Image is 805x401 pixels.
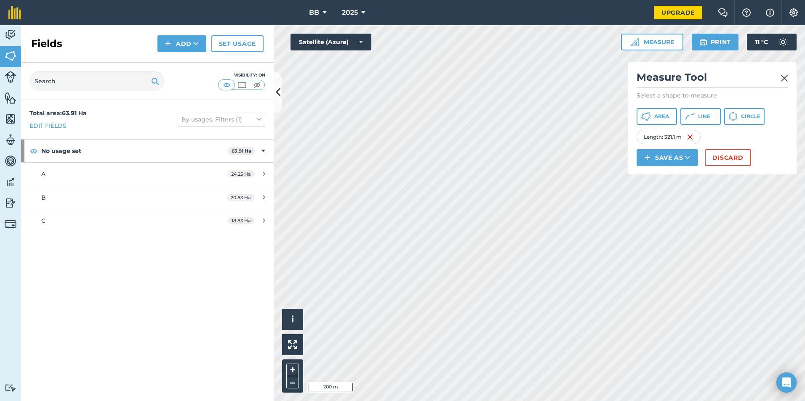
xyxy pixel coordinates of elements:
strong: Total area : 63.91 Ha [29,109,87,117]
img: svg+xml;base64,PD94bWwgdmVyc2lvbj0iMS4wIiBlbmNvZGluZz0idXRmLTgiPz4KPCEtLSBHZW5lcmF0b3I6IEFkb2JlIE... [5,218,16,230]
h2: Fields [31,37,62,50]
input: Search [29,71,164,91]
button: Area [637,108,677,125]
img: fieldmargin Logo [8,6,21,19]
span: 24.25 Ha [227,170,254,177]
a: A24.25 Ha [21,163,274,185]
span: 18.83 Ha [228,217,254,224]
img: svg+xml;base64,PHN2ZyB4bWxucz0iaHR0cDovL3d3dy53My5vcmcvMjAwMC9zdmciIHdpZHRoPSI1NiIgaGVpZ2h0PSI2MC... [5,92,16,104]
button: – [286,376,299,388]
a: B20.83 Ha [21,186,274,209]
div: Open Intercom Messenger [776,372,797,393]
img: svg+xml;base64,PHN2ZyB4bWxucz0iaHR0cDovL3d3dy53My5vcmcvMjAwMC9zdmciIHdpZHRoPSIyMiIgaGVpZ2h0PSIzMC... [781,73,788,83]
a: Upgrade [654,6,702,19]
img: svg+xml;base64,PHN2ZyB4bWxucz0iaHR0cDovL3d3dy53My5vcmcvMjAwMC9zdmciIHdpZHRoPSI1MCIgaGVpZ2h0PSI0MC... [237,81,247,89]
span: B [41,194,46,201]
span: C [41,217,45,224]
img: svg+xml;base64,PD94bWwgdmVyc2lvbj0iMS4wIiBlbmNvZGluZz0idXRmLTgiPz4KPCEtLSBHZW5lcmF0b3I6IEFkb2JlIE... [5,384,16,392]
button: Save as [637,149,698,166]
img: Two speech bubbles overlapping with the left bubble in the forefront [718,8,728,17]
img: svg+xml;base64,PD94bWwgdmVyc2lvbj0iMS4wIiBlbmNvZGluZz0idXRmLTgiPz4KPCEtLSBHZW5lcmF0b3I6IEFkb2JlIE... [5,71,16,83]
span: i [291,314,294,324]
span: BB [309,8,319,18]
img: svg+xml;base64,PHN2ZyB4bWxucz0iaHR0cDovL3d3dy53My5vcmcvMjAwMC9zdmciIHdpZHRoPSI1MCIgaGVpZ2h0PSI0MC... [252,81,262,89]
img: A cog icon [789,8,799,17]
span: Circle [741,113,760,120]
img: svg+xml;base64,PHN2ZyB4bWxucz0iaHR0cDovL3d3dy53My5vcmcvMjAwMC9zdmciIHdpZHRoPSIxOSIgaGVpZ2h0PSIyNC... [151,76,159,86]
strong: No usage set [41,140,228,162]
img: A question mark icon [741,8,752,17]
div: Visibility: On [218,72,265,79]
a: Set usage [211,35,264,52]
span: Line [698,113,710,120]
button: Measure [621,34,683,50]
button: By usages, Filters (1) [178,113,265,126]
button: Line [680,108,721,125]
span: 20.83 Ha [227,194,254,201]
span: Area [654,113,669,120]
img: svg+xml;base64,PHN2ZyB4bWxucz0iaHR0cDovL3d3dy53My5vcmcvMjAwMC9zdmciIHdpZHRoPSIxNCIgaGVpZ2h0PSIyNC... [165,39,171,49]
img: svg+xml;base64,PHN2ZyB4bWxucz0iaHR0cDovL3d3dy53My5vcmcvMjAwMC9zdmciIHdpZHRoPSI1NiIgaGVpZ2h0PSI2MC... [5,50,16,62]
span: A [41,170,45,178]
img: svg+xml;base64,PD94bWwgdmVyc2lvbj0iMS4wIiBlbmNvZGluZz0idXRmLTgiPz4KPCEtLSBHZW5lcmF0b3I6IEFkb2JlIE... [5,176,16,188]
img: Ruler icon [630,38,639,46]
button: Discard [705,149,751,166]
button: Add [157,35,206,52]
img: svg+xml;base64,PHN2ZyB4bWxucz0iaHR0cDovL3d3dy53My5vcmcvMjAwMC9zdmciIHdpZHRoPSIxNiIgaGVpZ2h0PSIyNC... [687,132,693,142]
button: 11 °C [747,34,797,50]
img: svg+xml;base64,PHN2ZyB4bWxucz0iaHR0cDovL3d3dy53My5vcmcvMjAwMC9zdmciIHdpZHRoPSIxNyIgaGVpZ2h0PSIxNy... [766,8,774,18]
h2: Measure Tool [637,71,788,88]
img: svg+xml;base64,PD94bWwgdmVyc2lvbj0iMS4wIiBlbmNvZGluZz0idXRmLTgiPz4KPCEtLSBHZW5lcmF0b3I6IEFkb2JlIE... [775,34,792,50]
button: i [282,309,303,330]
img: svg+xml;base64,PD94bWwgdmVyc2lvbj0iMS4wIiBlbmNvZGluZz0idXRmLTgiPz4KPCEtLSBHZW5lcmF0b3I6IEFkb2JlIE... [5,134,16,146]
img: Four arrows, one pointing top left, one top right, one bottom right and the last bottom left [288,340,297,349]
span: 11 ° C [755,34,768,50]
button: Satellite (Azure) [291,34,371,50]
strong: 63.91 Ha [232,148,251,154]
a: Edit fields [29,121,67,130]
img: svg+xml;base64,PHN2ZyB4bWxucz0iaHR0cDovL3d3dy53My5vcmcvMjAwMC9zdmciIHdpZHRoPSIxOSIgaGVpZ2h0PSIyNC... [699,37,707,47]
a: C18.83 Ha [21,209,274,232]
img: svg+xml;base64,PHN2ZyB4bWxucz0iaHR0cDovL3d3dy53My5vcmcvMjAwMC9zdmciIHdpZHRoPSIxNCIgaGVpZ2h0PSIyNC... [644,153,650,163]
div: Length : 321.1 m [637,130,701,144]
img: svg+xml;base64,PD94bWwgdmVyc2lvbj0iMS4wIiBlbmNvZGluZz0idXRmLTgiPz4KPCEtLSBHZW5lcmF0b3I6IEFkb2JlIE... [5,29,16,41]
img: svg+xml;base64,PD94bWwgdmVyc2lvbj0iMS4wIiBlbmNvZGluZz0idXRmLTgiPz4KPCEtLSBHZW5lcmF0b3I6IEFkb2JlIE... [5,155,16,167]
img: svg+xml;base64,PD94bWwgdmVyc2lvbj0iMS4wIiBlbmNvZGluZz0idXRmLTgiPz4KPCEtLSBHZW5lcmF0b3I6IEFkb2JlIE... [5,197,16,209]
img: svg+xml;base64,PHN2ZyB4bWxucz0iaHR0cDovL3d3dy53My5vcmcvMjAwMC9zdmciIHdpZHRoPSI1MCIgaGVpZ2h0PSI0MC... [221,81,232,89]
button: + [286,364,299,376]
div: No usage set63.91 Ha [21,140,274,162]
button: Circle [724,108,765,125]
img: svg+xml;base64,PHN2ZyB4bWxucz0iaHR0cDovL3d3dy53My5vcmcvMjAwMC9zdmciIHdpZHRoPSI1NiIgaGVpZ2h0PSI2MC... [5,113,16,125]
img: svg+xml;base64,PHN2ZyB4bWxucz0iaHR0cDovL3d3dy53My5vcmcvMjAwMC9zdmciIHdpZHRoPSIxOCIgaGVpZ2h0PSIyNC... [30,146,37,156]
button: Print [692,34,739,50]
p: Select a shape to measure [637,91,788,100]
span: 2025 [342,8,358,18]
